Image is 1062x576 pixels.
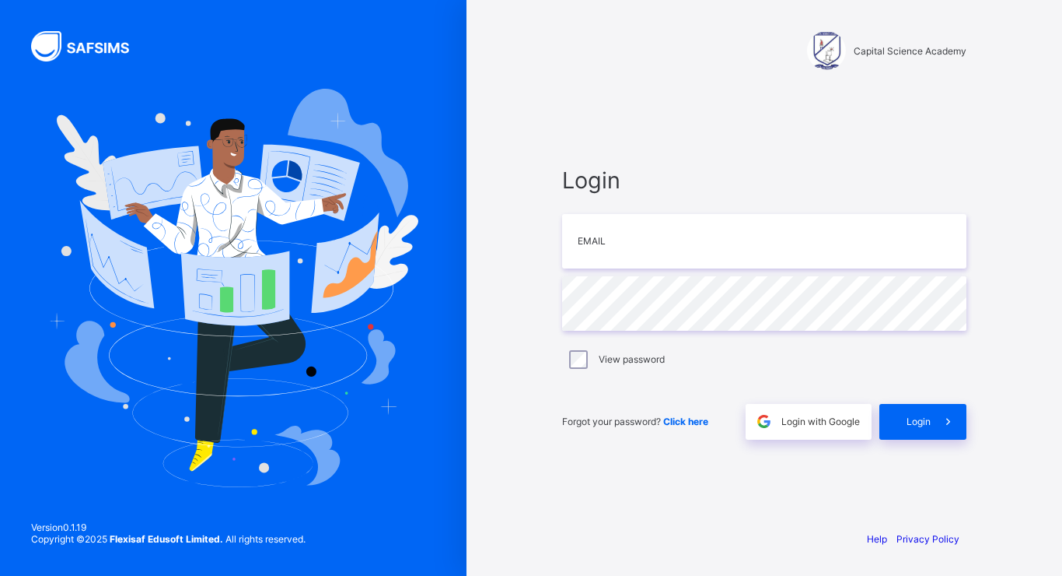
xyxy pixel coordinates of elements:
[31,533,306,545] span: Copyright © 2025 All rights reserved.
[562,167,966,194] span: Login
[110,533,223,545] strong: Flexisaf Edusoft Limited.
[781,416,860,427] span: Login with Google
[755,413,773,430] img: google.396cfc9801f0270233282035f929180a.svg
[663,416,708,427] a: Click here
[562,416,708,427] span: Forgot your password?
[31,31,148,61] img: SAFSIMS Logo
[867,533,887,545] a: Help
[896,533,959,545] a: Privacy Policy
[907,416,931,427] span: Login
[854,45,966,57] span: Capital Science Academy
[48,89,418,487] img: Hero Image
[599,353,665,365] label: View password
[31,522,306,533] span: Version 0.1.19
